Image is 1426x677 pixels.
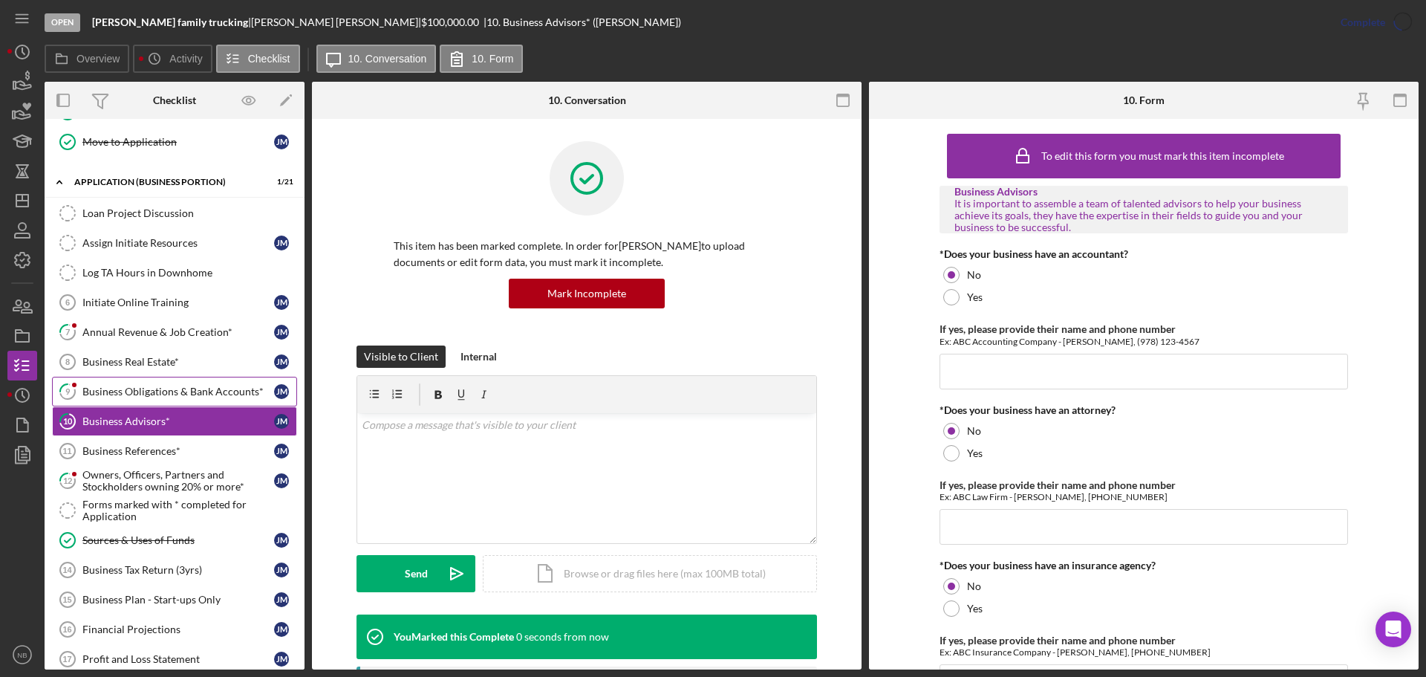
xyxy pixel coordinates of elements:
button: NB [7,640,37,670]
a: 17Profit and Loss StatementJM [52,644,297,674]
label: Checklist [248,53,290,65]
tspan: 6 [65,298,70,307]
a: 15Business Plan - Start-ups OnlyJM [52,585,297,615]
div: Loan Project Discussion [82,207,296,219]
tspan: 15 [62,595,71,604]
div: J M [274,384,289,399]
button: Checklist [216,45,300,73]
label: If yes, please provide their name and phone number [940,323,1176,335]
button: Mark Incomplete [509,279,665,308]
div: To edit this form you must mark this item incomplete [1041,150,1284,162]
div: J M [274,354,289,369]
div: Forms marked with * completed for Application [82,499,296,522]
div: Internal [460,346,497,368]
div: [PERSON_NAME] [PERSON_NAME] | [251,16,421,28]
div: Open Intercom Messenger [1375,612,1411,647]
b: [PERSON_NAME] family trucking [92,16,248,28]
a: 9Business Obligations & Bank Accounts*JM [52,377,297,406]
tspan: 7 [65,327,71,337]
a: Sources & Uses of FundsJM [52,525,297,555]
div: J M [274,325,289,340]
div: Ex: ABC Insurance Company - [PERSON_NAME], [PHONE_NUMBER] [940,647,1348,658]
tspan: 8 [65,357,70,366]
div: J M [274,295,289,310]
div: J M [274,473,289,488]
button: 10. Form [440,45,523,73]
div: $100,000.00 [421,16,484,28]
tspan: 10 [63,416,73,426]
p: This item has been marked complete. In order for [PERSON_NAME] to upload documents or edit form d... [394,238,780,271]
a: Log TA Hours in Downhome [52,258,297,288]
div: J M [274,533,289,548]
label: No [967,580,981,592]
div: 1 / 21 [267,178,293,187]
tspan: 17 [62,655,71,664]
tspan: 16 [62,625,71,634]
div: Business Real Estate* [82,356,274,368]
a: 10Business Advisors*JM [52,406,297,436]
button: Overview [45,45,129,73]
div: J M [274,236,289,250]
div: J M [274,444,289,459]
div: J M [274,592,289,607]
div: It is important to assemble a team of talented advisors to help your business achieve its goals, ... [954,198,1333,233]
div: Initiate Online Training [82,297,274,308]
div: Assign Initiate Resources [82,237,274,249]
label: Yes [967,603,983,615]
div: 10. Conversation [548,94,626,106]
div: Business Plan - Start-ups Only [82,594,274,606]
div: J M [274,135,289,149]
button: Complete [1326,7,1419,37]
div: Business Advisors* [82,415,274,427]
div: Business References* [82,445,274,457]
div: Open [45,13,80,32]
tspan: 11 [62,447,71,456]
a: Move to ApplicationJM [52,127,297,157]
tspan: 9 [65,386,71,396]
label: Overview [76,53,120,65]
button: 10. Conversation [316,45,437,73]
label: Activity [169,53,202,65]
div: Ex: ABC Law Firm - [PERSON_NAME], [PHONE_NUMBER] [940,491,1348,502]
div: | [92,16,251,28]
div: Move to Application [82,136,274,148]
a: 11Business References*JM [52,436,297,466]
button: Visible to Client [356,346,446,368]
a: 12Owners, Officers, Partners and Stockholders owning 20% or more*JM [52,466,297,496]
a: Loan Project Discussion [52,198,297,228]
div: Owners, Officers, Partners and Stockholders owning 20% or more* [82,469,274,493]
div: Checklist [153,94,196,106]
div: Sources & Uses of Funds [82,534,274,546]
time: 2025-09-02 14:12 [516,631,609,643]
a: 14Business Tax Return (3yrs)JM [52,555,297,585]
div: J M [274,563,289,577]
label: If yes, please provide their name and phone number [940,479,1176,491]
label: 10. Conversation [348,53,427,65]
div: Business Obligations & Bank Accounts* [82,386,274,398]
button: Activity [133,45,212,73]
div: *Does your business have an attorney? [940,404,1348,416]
tspan: 14 [62,566,72,574]
div: Financial Projections [82,623,274,635]
div: J M [274,652,289,667]
button: Send [356,555,475,592]
a: 7Annual Revenue & Job Creation*JM [52,317,297,347]
label: If yes, please provide their name and phone number [940,634,1176,647]
div: You Marked this Complete [394,631,514,643]
a: Assign Initiate ResourcesJM [52,228,297,258]
div: Profit and Loss Statement [82,653,274,665]
div: APPLICATION (BUSINESS PORTION) [74,178,256,187]
div: Complete [1341,7,1385,37]
tspan: 12 [63,476,72,485]
div: Mark Incomplete [547,279,626,308]
a: 8Business Real Estate*JM [52,347,297,377]
div: 10. Form [1123,94,1165,106]
text: NB [17,651,27,659]
label: No [967,269,981,281]
div: Ex: ABC Accounting Company - [PERSON_NAME], (978) 123-4567 [940,336,1348,347]
label: 10. Form [472,53,513,65]
a: 16Financial ProjectionsJM [52,615,297,644]
div: Business Advisors [954,186,1333,198]
button: Internal [453,346,504,368]
div: | 10. Business Advisors* ([PERSON_NAME]) [484,16,681,28]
